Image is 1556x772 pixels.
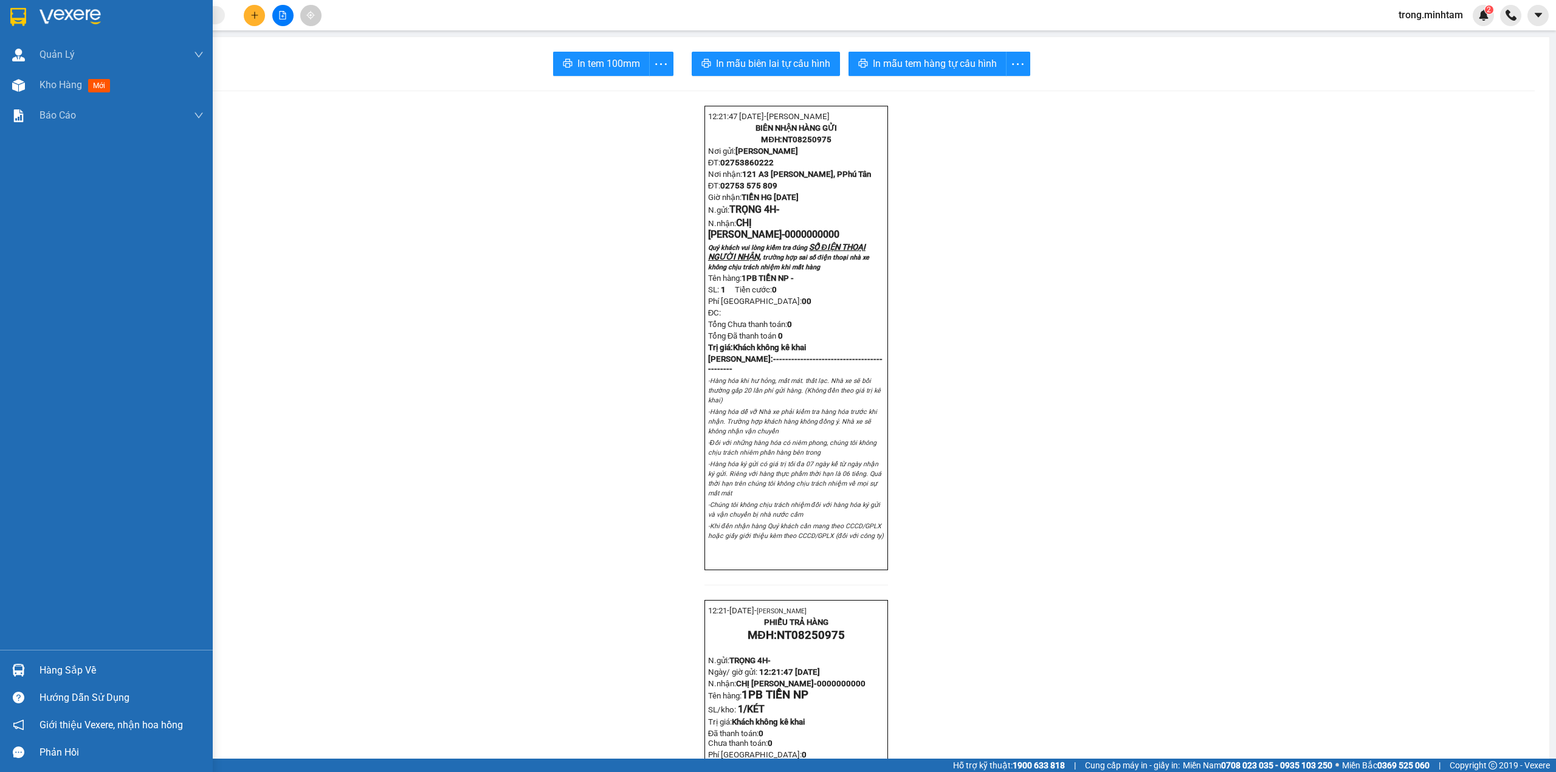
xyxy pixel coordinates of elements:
span: Khách không kê khai [732,717,805,726]
sup: 2 [1485,5,1493,14]
span: Cung cấp máy in - giấy in: [1085,759,1180,772]
span: ⚪️ [1335,763,1339,768]
button: plus [244,5,265,26]
span: Phí [GEOGRAPHIC_DATA]: [708,297,811,306]
span: more [1007,57,1030,72]
span: ĐT: [708,181,721,190]
span: [PERSON_NAME] [766,112,830,121]
span: Giờ nhận: [708,193,799,202]
span: N.nhận: [708,679,866,688]
span: CHỊ [PERSON_NAME]- [708,217,785,240]
em: -Hàng hóa khi hư hỏng, mất mát. thất lạc. Nhà xe sẽ bồi thường gấp 20 lần phí gửi hàng. (Không đề... [708,377,881,404]
span: 1PB TIỀN NP - [742,274,794,283]
span: N.nhận: [708,219,839,240]
span: Báo cáo [40,108,76,123]
span: Quản Lý [40,47,75,62]
span: 1 [721,285,726,294]
span: ĐT: [708,158,721,167]
span: down [194,50,204,60]
span: Giới thiệu Vexere, nhận hoa hồng [40,717,183,732]
span: trong.minhtam [1389,7,1473,22]
span: Chưa thanh toán: [708,739,773,748]
span: printer [701,58,711,70]
em: -Hàng hóa dễ vỡ Nhà xe phải kiểm tra hàng hóa trước khi nhận. Trường hợp khách hàng không đồng ý.... [708,408,877,435]
span: 02753860222 [720,158,774,167]
span: 1/ [738,703,765,715]
span: Nơi gửi: [708,146,798,156]
div: Hướng dẫn sử dụng [40,689,204,707]
img: solution-icon [12,109,25,122]
button: caret-down [1527,5,1549,26]
span: Hỗ trợ kỹ thuật: [953,759,1065,772]
span: aim [306,11,315,19]
span: 12:21- [708,606,807,615]
span: Đã thanh toán: [708,729,773,748]
em: -Chúng tôi không chịu trách nhiệm đối với hàng hóa ký gửi và vận chuyển bị nhà nước cấm [708,501,880,519]
span: question-circle [13,692,24,703]
span: In mẫu tem hàng tự cấu hình [873,56,997,71]
span: file-add [278,11,287,19]
button: printerIn mẫu biên lai tự cấu hình [692,52,840,76]
span: caret-down [1533,10,1544,21]
span: notification [13,719,24,731]
button: more [649,52,673,76]
span: 12:21:47 [DATE]- [708,112,830,121]
span: 12:21:47 [DATE] [759,667,820,677]
span: 0 [807,297,811,306]
div: Hàng sắp về [40,661,204,680]
span: SL: [708,285,719,294]
strong: [PERSON_NAME]:-------------------------------------------- [708,354,883,373]
img: logo-vxr [10,8,26,26]
span: 0 [768,739,773,748]
span: Tổng Chưa thanh toán: [708,320,792,329]
strong: BIÊN NHẬN HÀNG GỬI [756,123,837,133]
span: 121 A3 [PERSON_NAME], PPhú Tân [742,170,871,179]
span: Nơi nhận: [708,170,871,179]
button: printerIn tem 100mm [553,52,650,76]
span: 1PB TIỀN NP [742,688,808,701]
span: Miền Nam [1183,759,1332,772]
span: 2 [1487,5,1491,14]
span: Miền Bắc [1342,759,1430,772]
strong: MĐH: [761,135,831,144]
span: Quý khách vui lòng kiểm tra đúng [708,244,808,252]
span: Tổng Đã thanh toán [708,331,777,340]
strong: 0 [802,297,811,306]
span: mới [88,79,110,92]
span: SỐ ĐIỆN THOẠI NGƯỜI NHẬN, [708,243,866,261]
button: more [1006,52,1030,76]
span: 0000000000 [785,229,839,240]
span: Phí [GEOGRAPHIC_DATA]: [708,750,807,769]
strong: PHIẾU TRẢ HÀNG [764,618,828,627]
span: printer [563,58,573,70]
span: | [1439,759,1441,772]
span: message [13,746,24,758]
img: warehouse-icon [12,49,25,61]
strong: 0708 023 035 - 0935 103 250 [1221,760,1332,770]
span: down [194,111,204,120]
span: Khách không kê khai [733,343,806,352]
button: file-add [272,5,294,26]
span: 0000000000 [817,679,866,688]
button: printerIn mẫu tem hàng tự cấu hình [849,52,1007,76]
span: Tiền cước: [735,285,777,294]
span: 0 [772,285,777,294]
span: SL/kho: [708,705,736,714]
span: TRỌNG 4H- [729,656,771,665]
span: Kho hàng [40,79,82,91]
em: -Đối với những hàng hóa có niêm phong, chúng tôi không chịu trách nhiêm phần hàng bên trong [708,439,876,457]
span: In tem 100mm [577,56,640,71]
span: [PERSON_NAME] [757,607,807,615]
span: plus [250,11,259,19]
strong: MĐH: [748,629,844,642]
span: [DATE]- [729,606,807,615]
span: copyright [1489,761,1497,770]
span: Ngày/ giờ gửi: [708,667,757,677]
span: more [650,57,673,72]
div: Phản hồi [40,743,204,762]
span: Tên hàng: [708,274,794,283]
span: Trị giá: [708,717,732,726]
span: Trị giá: [708,343,733,352]
span: trường hợp sai số điện thoại nhà xe không chịu trách nhiệm khi mất hàng [708,253,870,271]
img: warehouse-icon [12,79,25,92]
